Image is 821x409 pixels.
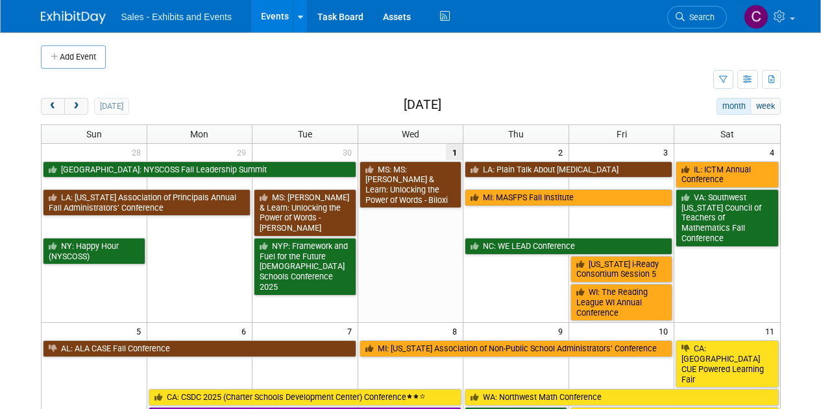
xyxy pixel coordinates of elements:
[254,238,356,296] a: NYP: Framework and Fuel for the Future [DEMOGRAPHIC_DATA] Schools Conference 2025
[570,284,673,321] a: WI: The Reading League WI Annual Conference
[360,161,462,209] a: MS: MS: [PERSON_NAME] & Learn: Unlocking the Power of Words - Biloxi
[41,98,65,115] button: prev
[402,129,419,139] span: Wed
[149,389,462,406] a: CA: CSDC 2025 (Charter Schools Development Center) Conference
[617,129,627,139] span: Fri
[717,98,751,115] button: month
[657,323,674,339] span: 10
[676,340,778,388] a: CA: [GEOGRAPHIC_DATA] CUE Powered Learning Fair
[298,129,312,139] span: Tue
[465,238,672,255] a: NC: WE LEAD Conference
[86,129,102,139] span: Sun
[667,6,727,29] a: Search
[768,144,780,160] span: 4
[121,12,232,22] span: Sales - Exhibits and Events
[465,161,672,178] a: LA: Plain Talk About [MEDICAL_DATA]
[41,11,106,24] img: ExhibitDay
[744,5,768,29] img: Christine Lurz
[508,129,524,139] span: Thu
[64,98,88,115] button: next
[43,161,356,178] a: [GEOGRAPHIC_DATA]: NYSCOSS Fall Leadership Summit
[446,144,463,160] span: 1
[764,323,780,339] span: 11
[190,129,208,139] span: Mon
[346,323,358,339] span: 7
[240,323,252,339] span: 6
[236,144,252,160] span: 29
[43,340,356,357] a: AL: ALA CASE Fall Conference
[465,389,778,406] a: WA: Northwest Math Conference
[557,323,569,339] span: 9
[43,238,145,264] a: NY: Happy Hour (NYSCOSS)
[662,144,674,160] span: 3
[465,189,672,206] a: MI: MASFPS Fall Institute
[720,129,734,139] span: Sat
[404,98,441,112] h2: [DATE]
[676,189,778,247] a: VA: Southwest [US_STATE] Council of Teachers of Mathematics Fall Conference
[750,98,780,115] button: week
[130,144,147,160] span: 28
[360,340,673,357] a: MI: [US_STATE] Association of Non-Public School Administrators’ Conference
[341,144,358,160] span: 30
[557,144,569,160] span: 2
[41,45,106,69] button: Add Event
[570,256,673,283] a: [US_STATE] i-Ready Consortium Session 5
[43,189,251,216] a: LA: [US_STATE] Association of Principals Annual Fall Administrators’ Conference
[676,161,778,188] a: IL: ICTM Annual Conference
[135,323,147,339] span: 5
[254,189,356,237] a: MS: [PERSON_NAME] & Learn: Unlocking the Power of Words - [PERSON_NAME]
[94,98,129,115] button: [DATE]
[685,12,715,22] span: Search
[451,323,463,339] span: 8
